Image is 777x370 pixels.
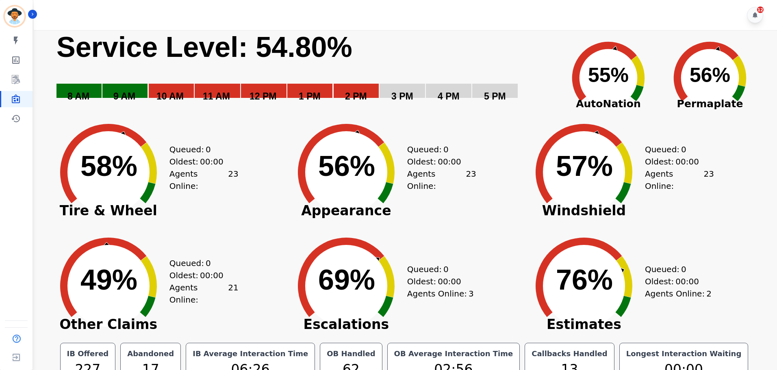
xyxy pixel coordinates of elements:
span: 0 [443,263,449,275]
span: 00:00 [200,269,224,281]
div: Longest Interaction Waiting [625,348,743,359]
text: 9 AM [113,91,135,102]
div: Queued: [645,263,706,275]
span: 00:00 [675,275,699,288]
span: 23 [703,168,714,192]
text: 58% [80,150,137,182]
div: Agents Online: [169,168,239,192]
text: 3 PM [391,91,413,102]
text: Service Level: 54.80% [56,31,352,63]
span: 0 [206,257,211,269]
span: Estimates [523,320,645,329]
span: Permaplate [659,96,761,112]
text: 1 PM [299,91,321,102]
div: Oldest: [645,275,706,288]
span: 0 [681,263,686,275]
text: 11 AM [203,91,230,102]
div: Agents Online: [645,168,714,192]
div: Agents Online: [407,168,476,192]
div: Callbacks Handled [530,348,609,359]
span: 23 [466,168,476,192]
div: OB Handled [325,348,377,359]
div: IB Offered [65,348,111,359]
div: Queued: [169,143,230,156]
span: 0 [443,143,449,156]
span: Windshield [523,207,645,215]
div: Abandoned [126,348,176,359]
text: 57% [556,150,613,182]
div: Oldest: [169,269,230,281]
text: 76% [556,264,613,296]
span: Escalations [285,320,407,329]
span: 00:00 [438,156,461,168]
span: 23 [228,168,238,192]
text: 10 AM [156,91,184,102]
div: OB Average Interaction Time [393,348,515,359]
span: Appearance [285,207,407,215]
text: 69% [318,264,375,296]
text: 12 PM [250,91,276,102]
span: 3 [469,288,474,300]
span: AutoNation [558,96,659,112]
span: Other Claims [48,320,169,329]
div: Queued: [407,143,468,156]
text: 55% [588,64,629,87]
text: 4 PM [438,91,460,102]
div: Oldest: [645,156,706,168]
div: Oldest: [169,156,230,168]
div: IB Average Interaction Time [191,348,310,359]
text: 5 PM [484,91,506,102]
text: 8 AM [67,91,89,102]
text: 56% [690,64,730,87]
span: Tire & Wheel [48,207,169,215]
span: 00:00 [675,156,699,168]
span: 00:00 [438,275,461,288]
img: Bordered avatar [5,6,24,26]
div: Agents Online: [645,288,714,300]
span: 21 [228,281,238,306]
span: 2 [706,288,712,300]
span: 0 [206,143,211,156]
div: Agents Online: [407,288,476,300]
div: Agents Online: [169,281,239,306]
div: Oldest: [407,275,468,288]
span: 00:00 [200,156,224,168]
svg: Service Level: 0% [56,30,556,113]
div: Queued: [407,263,468,275]
div: Queued: [169,257,230,269]
span: 0 [681,143,686,156]
text: 2 PM [345,91,367,102]
div: 12 [757,6,764,13]
text: 56% [318,150,375,182]
div: Queued: [645,143,706,156]
text: 49% [80,264,137,296]
div: Oldest: [407,156,468,168]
